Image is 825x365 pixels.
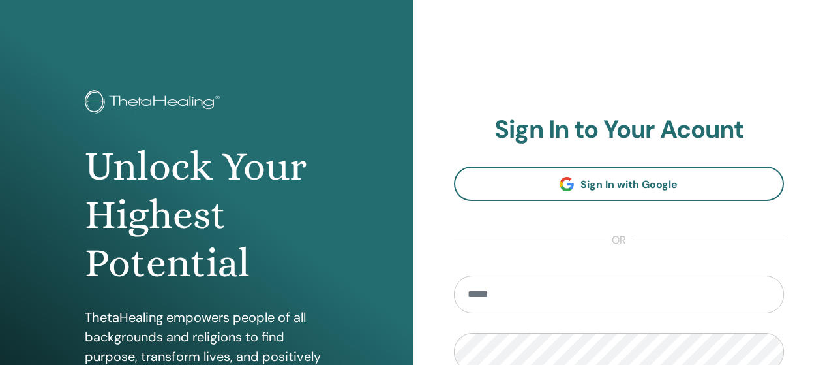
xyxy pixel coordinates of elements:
span: or [605,232,633,248]
span: Sign In with Google [580,178,678,191]
h2: Sign In to Your Acount [454,115,785,145]
h1: Unlock Your Highest Potential [85,142,327,288]
a: Sign In with Google [454,167,785,201]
